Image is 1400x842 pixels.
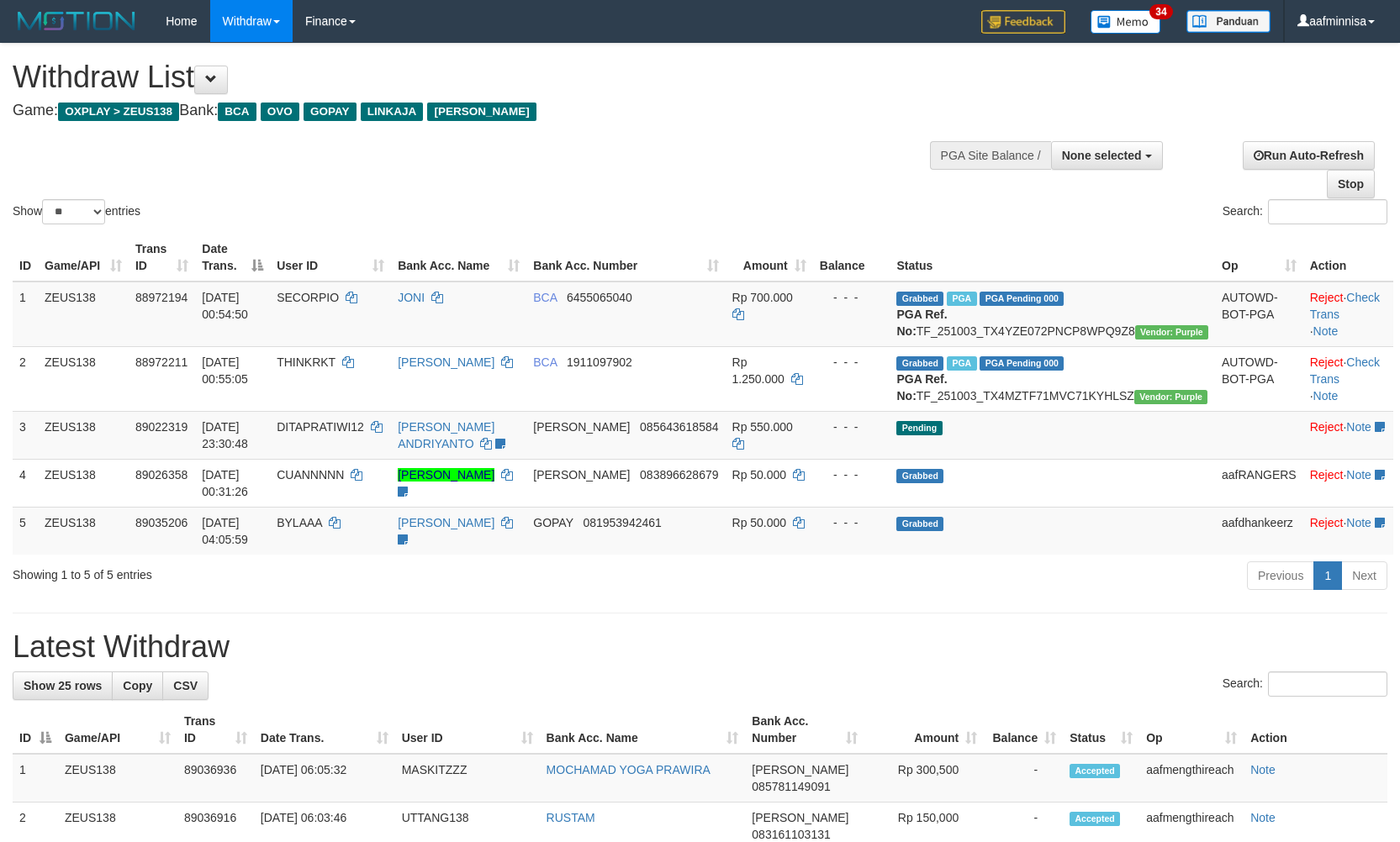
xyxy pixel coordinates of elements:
[1310,516,1344,529] a: Reject
[270,234,391,282] th: User ID: activate to sort column ascending
[398,468,494,482] a: [PERSON_NAME]
[583,516,661,529] span: Copy 081953942461 to clipboard
[533,516,573,529] span: GOPAY
[930,141,1051,170] div: PGA Site Balance /
[13,630,1387,664] h1: Latest Withdraw
[1215,459,1303,507] td: aafRANGERS
[135,291,188,304] span: 88972194
[1303,459,1393,507] td: ·
[1135,325,1208,339] span: Vendor URL: https://trx4.1velocity.biz
[13,61,917,94] h1: Withdraw List
[277,516,322,529] span: BYLAAA
[640,468,718,482] span: Copy 083896628679 to clipboard
[533,291,557,304] span: BCA
[1250,763,1276,776] a: Note
[13,459,38,507] td: 4
[202,420,248,450] span: [DATE] 23:30:48
[890,282,1215,347] td: TF_251003_TX4YZE072PNCP8WPQ9Z8
[1341,561,1387,590] a: Next
[540,706,746,754] th: Bank Acc. Name: activate to sort column ascending
[254,706,395,754] th: Date Trans.: activate to sort column ascending
[13,560,571,583] div: Showing 1 to 5 of 5 entries
[135,468,188,482] span: 89026358
[1303,411,1393,459] td: ·
[813,234,890,282] th: Balance
[398,516,494,529] a: [PERSON_NAME]
[1303,346,1393,411] td: · ·
[1215,234,1303,282] th: Op: activate to sort column ascending
[13,706,58,754] th: ID: activate to sort column descending
[1268,671,1387,697] input: Search:
[38,459,129,507] td: ZEUS138
[896,372,947,403] b: PGA Ref. No:
[533,420,630,434] span: [PERSON_NAME]
[896,469,943,483] span: Grabbed
[38,346,129,411] td: ZEUS138
[277,420,364,434] span: DITAPRATIWI12
[1139,754,1244,803] td: aafmengthireach
[218,103,256,121] span: BCA
[135,516,188,529] span: 89035206
[13,8,140,34] img: MOTION_logo.png
[202,468,248,498] span: [DATE] 00:31:26
[13,411,38,459] td: 3
[1149,4,1172,19] span: 34
[1310,291,1380,321] a: Check Trans
[398,291,425,304] a: JONI
[732,516,787,529] span: Rp 50.000
[129,234,195,282] th: Trans ID: activate to sort column ascending
[820,514,884,531] div: - - -
[752,763,848,776] span: [PERSON_NAME]
[261,103,299,121] span: OVO
[981,10,1065,34] img: Feedback.jpg
[177,706,254,754] th: Trans ID: activate to sort column ascending
[1250,811,1276,824] a: Note
[567,291,632,304] span: Copy 6455065040 to clipboard
[13,346,38,411] td: 2
[395,706,540,754] th: User ID: activate to sort column ascending
[567,355,632,369] span: Copy 1911097902 to clipboard
[398,420,494,450] a: [PERSON_NAME] ANDRIYANTO
[820,354,884,371] div: - - -
[1268,199,1387,224] input: Search:
[13,671,113,700] a: Show 25 rows
[1310,420,1344,434] a: Reject
[1062,149,1142,162] span: None selected
[980,292,1064,306] span: PGA Pending
[254,754,395,803] td: [DATE] 06:05:32
[526,234,725,282] th: Bank Acc. Number: activate to sort column ascending
[1063,706,1139,754] th: Status: activate to sort column ascending
[732,291,793,304] span: Rp 700.000
[58,103,179,121] span: OXPLAY > ZEUS138
[135,355,188,369] span: 88972211
[726,234,813,282] th: Amount: activate to sort column ascending
[1223,199,1387,224] label: Search:
[277,291,339,304] span: SECORPIO
[38,411,129,459] td: ZEUS138
[1244,706,1387,754] th: Action
[896,517,943,531] span: Grabbed
[398,355,494,369] a: [PERSON_NAME]
[162,671,209,700] a: CSV
[202,516,248,546] span: [DATE] 04:05:59
[1313,561,1342,590] a: 1
[13,754,58,803] td: 1
[890,346,1215,411] td: TF_251003_TX4MZTF71MVC71KYHLSZ
[173,679,198,692] span: CSV
[1303,234,1393,282] th: Action
[202,355,248,386] span: [DATE] 00:55:05
[1310,355,1344,369] a: Reject
[732,355,785,386] span: Rp 1.250.000
[427,103,536,121] span: [PERSON_NAME]
[1303,282,1393,347] td: · ·
[13,234,38,282] th: ID
[38,234,129,282] th: Game/API: activate to sort column ascending
[177,754,254,803] td: 89036936
[547,763,711,776] a: MOCHAMAD YOGA PRAWIRA
[1134,390,1207,404] span: Vendor URL: https://trx4.1velocity.biz
[820,418,884,435] div: - - -
[1091,10,1161,34] img: Button%20Memo.svg
[123,679,152,692] span: Copy
[980,356,1064,371] span: PGA Pending
[1310,468,1344,482] a: Reject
